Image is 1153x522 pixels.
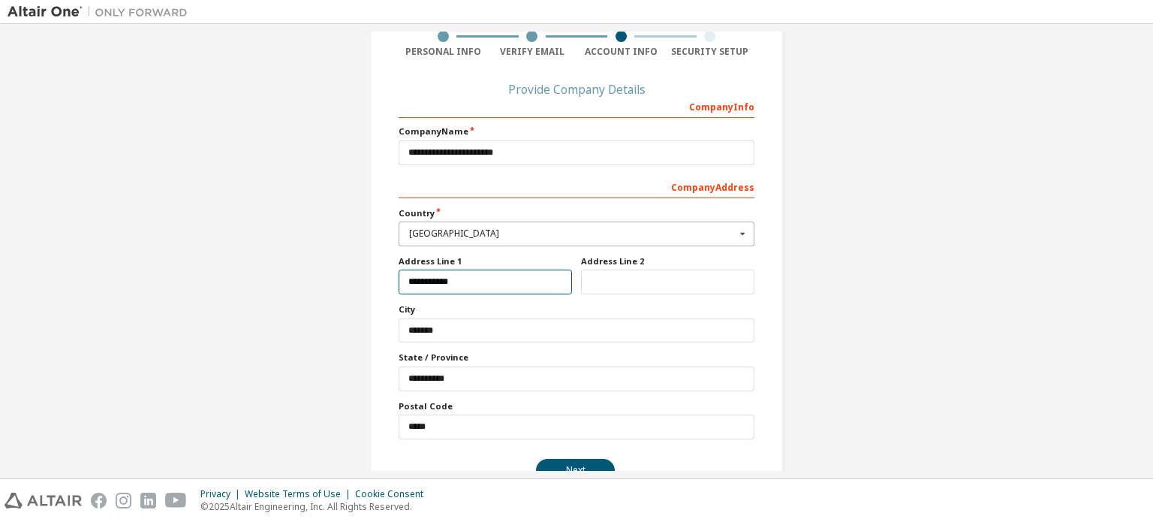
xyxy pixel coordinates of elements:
div: Account Info [576,46,666,58]
div: Security Setup [666,46,755,58]
label: Address Line 2 [581,255,754,267]
div: Website Terms of Use [245,488,355,500]
label: City [399,303,754,315]
label: Address Line 1 [399,255,572,267]
div: Verify Email [488,46,577,58]
img: youtube.svg [165,493,187,508]
div: [GEOGRAPHIC_DATA] [409,229,736,238]
label: Postal Code [399,400,754,412]
img: instagram.svg [116,493,131,508]
img: Altair One [8,5,195,20]
div: Company Address [399,174,754,198]
button: Next [536,459,615,481]
div: Personal Info [399,46,488,58]
div: Privacy [200,488,245,500]
label: State / Province [399,352,754,364]
div: Cookie Consent [355,488,432,500]
label: Country [399,207,754,219]
p: © 2025 Altair Engineering, Inc. All Rights Reserved. [200,500,432,513]
div: Company Info [399,94,754,118]
div: Provide Company Details [399,85,754,94]
label: Company Name [399,125,754,137]
img: altair_logo.svg [5,493,82,508]
img: linkedin.svg [140,493,156,508]
img: facebook.svg [91,493,107,508]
